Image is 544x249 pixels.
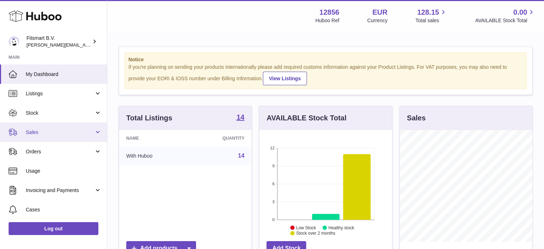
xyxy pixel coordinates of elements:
strong: 14 [236,114,244,121]
div: Currency [367,17,388,24]
a: 0.00 AVAILABLE Stock Total [475,8,535,24]
span: 0.00 [513,8,527,17]
a: 128.15 Total sales [415,8,447,24]
span: 128.15 [417,8,439,17]
text: Stock over 2 months [296,231,335,236]
text: 9 [273,164,275,168]
span: Invoicing and Payments [26,187,94,194]
h3: AVAILABLE Stock Total [266,113,346,123]
div: Huboo Ref [315,17,339,24]
span: Cases [26,206,102,213]
a: Log out [9,222,98,235]
span: Orders [26,148,94,155]
text: 12 [270,146,275,150]
text: Low Stock [296,225,316,230]
div: If you're planning on sending your products internationally please add required customs informati... [128,64,523,85]
span: AVAILABLE Stock Total [475,17,535,24]
text: 3 [273,200,275,204]
span: Sales [26,129,94,136]
span: Listings [26,90,94,97]
strong: Notice [128,56,523,63]
td: With Huboo [119,147,189,165]
text: Healthy stock [328,225,354,230]
span: My Dashboard [26,71,102,78]
text: 6 [273,182,275,186]
span: Usage [26,168,102,174]
h3: Sales [407,113,426,123]
a: 14 [238,153,245,159]
th: Name [119,130,189,147]
a: 14 [236,114,244,122]
div: Fitsmart B.V. [26,35,91,48]
th: Quantity [189,130,251,147]
span: [PERSON_NAME][EMAIL_ADDRESS][DOMAIN_NAME] [26,42,143,48]
span: Stock [26,110,94,116]
strong: EUR [372,8,387,17]
span: Total sales [415,17,447,24]
h3: Total Listings [126,113,172,123]
img: jonathan@leaderoo.com [9,36,19,47]
a: View Listings [263,72,307,85]
strong: 12856 [319,8,339,17]
text: 0 [273,217,275,222]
